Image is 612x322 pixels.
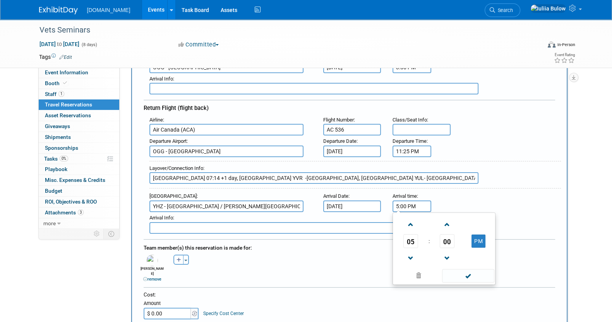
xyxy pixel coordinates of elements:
[393,117,428,123] small: :
[323,117,354,123] span: Flight Number
[39,7,78,14] img: ExhibitDay
[39,207,119,218] a: Attachments3
[81,42,97,47] span: (8 days)
[530,4,566,13] img: Iuliia Bulow
[39,121,119,132] a: Giveaways
[45,91,64,97] span: Staff
[144,241,555,253] div: Team member(s) this reservation is made for:
[149,76,174,82] small: :
[144,291,555,298] div: Cost:
[39,143,119,153] a: Sponsorships
[44,156,68,162] span: Tasks
[39,132,119,142] a: Shipments
[45,199,97,205] span: ROI, Objectives & ROO
[144,300,200,308] div: Amount
[37,23,530,37] div: Vets Seminars
[43,220,56,226] span: more
[4,3,400,11] body: Rich Text Area. Press ALT-0 for help.
[45,145,78,151] span: Sponsorships
[39,78,119,89] a: Booth
[440,248,454,268] a: Decrement Minute
[45,134,71,140] span: Shipments
[90,229,104,239] td: Personalize Event Tab Strip
[149,215,173,221] span: Arrival Info
[39,218,119,229] a: more
[140,266,165,282] div: [PERSON_NAME]
[39,197,119,207] a: ROI, Objectives & ROO
[149,138,187,144] span: Departure Airport
[144,104,209,111] span: Return Flight (flight back)
[440,214,454,234] a: Increment Minute
[323,193,350,199] small: :
[323,193,348,199] span: Arrival Date
[149,76,173,82] span: Arrival Info
[403,214,418,234] a: Increment Hour
[63,81,67,85] i: Booth reservation complete
[485,3,520,17] a: Search
[149,117,164,123] small: :
[176,41,222,49] button: Committed
[39,53,72,61] td: Tags
[45,69,88,75] span: Event Information
[87,7,130,13] span: [DOMAIN_NAME]
[149,193,198,199] small: :
[39,164,119,175] a: Playbook
[548,41,555,48] img: Format-Inperson.png
[495,40,575,52] div: Event Format
[78,209,84,215] span: 3
[45,166,67,172] span: Playbook
[149,138,188,144] small: :
[103,229,119,239] td: Toggle Event Tabs
[58,91,64,97] span: 1
[471,235,485,248] button: PM
[403,234,418,248] span: Pick Hour
[393,193,418,199] small: :
[45,112,91,118] span: Asset Reservations
[441,271,495,282] a: Done
[45,209,84,216] span: Attachments
[323,138,357,144] span: Departure Date
[149,215,174,221] small: :
[323,138,358,144] small: :
[554,53,574,57] div: Event Rating
[323,117,355,123] small: :
[56,41,63,47] span: to
[149,193,197,199] span: [GEOGRAPHIC_DATA]
[39,175,119,185] a: Misc. Expenses & Credits
[39,99,119,110] a: Travel Reservations
[45,123,70,129] span: Giveaways
[557,42,575,48] div: In-Person
[394,271,442,281] a: Clear selection
[39,110,119,121] a: Asset Reservations
[39,41,80,48] span: [DATE] [DATE]
[495,7,513,13] span: Search
[39,154,119,164] a: Tasks0%
[203,311,244,316] a: Specify Cost Center
[393,117,427,123] span: Class/Seat Info
[39,89,119,99] a: Staff1
[59,55,72,60] a: Edit
[45,80,69,86] span: Booth
[149,117,163,123] span: Airline
[45,177,105,183] span: Misc. Expenses & Credits
[393,138,427,144] span: Departure Time
[45,101,92,108] span: Travel Reservations
[45,188,62,194] span: Budget
[440,234,454,248] span: Pick Minute
[143,277,161,282] a: remove
[60,156,68,161] span: 0%
[427,234,431,248] td: :
[149,165,203,171] span: Layover/Connection Info
[39,67,119,78] a: Event Information
[149,165,204,171] small: :
[403,248,418,268] a: Decrement Hour
[39,186,119,196] a: Budget
[393,138,428,144] small: :
[393,193,417,199] span: Arrival time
